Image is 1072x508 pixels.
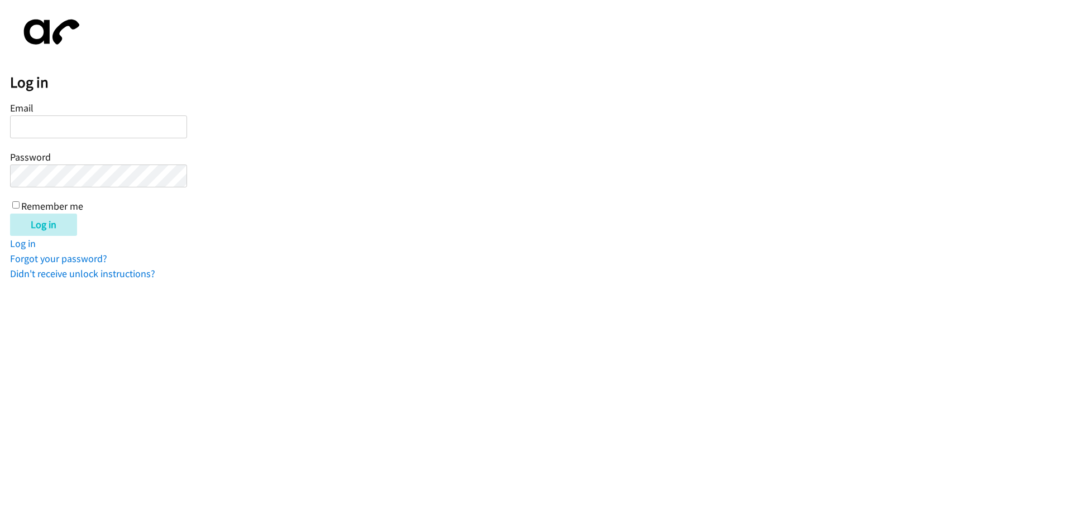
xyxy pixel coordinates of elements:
[21,200,83,212] label: Remember me
[10,214,77,236] input: Log in
[10,101,33,114] label: Email
[10,151,51,163] label: Password
[10,237,36,250] a: Log in
[10,267,155,280] a: Didn't receive unlock instructions?
[10,73,1072,92] h2: Log in
[10,10,88,54] img: aphone-8a226864a2ddd6a5e75d1ebefc011f4aa8f32683c2d82f3fb0802fe031f96514.svg
[10,252,107,265] a: Forgot your password?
